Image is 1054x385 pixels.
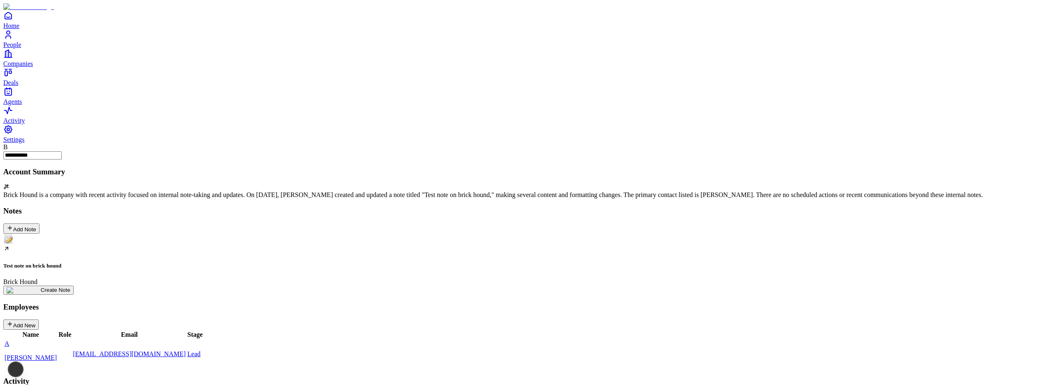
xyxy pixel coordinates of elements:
[41,287,70,293] span: Create Note
[3,106,1051,124] a: Activity
[3,223,40,234] button: Add Note
[3,60,33,67] span: Companies
[58,331,71,338] div: Role
[3,79,18,86] span: Deals
[3,3,54,11] img: Item Brain Logo
[3,143,1051,151] div: B
[3,191,1051,199] div: Brick Hound is a company with recent activity focused on internal note-taking and updates. On [DA...
[3,124,1051,143] a: Settings
[3,278,37,285] span: Brick Hound
[3,167,1051,176] h3: Account Summary
[3,41,21,48] span: People
[3,234,13,244] img: memo
[3,263,1051,269] h5: Test note on brick hound
[7,287,41,293] img: create note
[3,98,22,105] span: Agents
[3,11,1051,29] a: Home
[3,49,1051,67] a: Companies
[73,331,186,338] div: Email
[187,350,201,357] a: Lead
[3,286,74,295] button: create noteCreate Note
[3,30,1051,48] a: People
[73,350,186,357] a: [EMAIL_ADDRESS][DOMAIN_NAME]
[3,87,1051,105] a: Agents
[5,354,57,362] p: [PERSON_NAME]
[3,136,25,143] span: Settings
[7,225,36,232] div: Add Note
[3,117,25,124] span: Activity
[3,207,1051,216] h3: Notes
[3,303,1051,312] h3: Employees
[3,22,19,29] span: Home
[5,340,57,347] div: A
[5,340,57,362] a: A[PERSON_NAME]
[5,331,57,338] div: Name
[3,68,1051,86] a: Deals
[187,331,203,338] div: Stage
[3,319,39,330] button: Add New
